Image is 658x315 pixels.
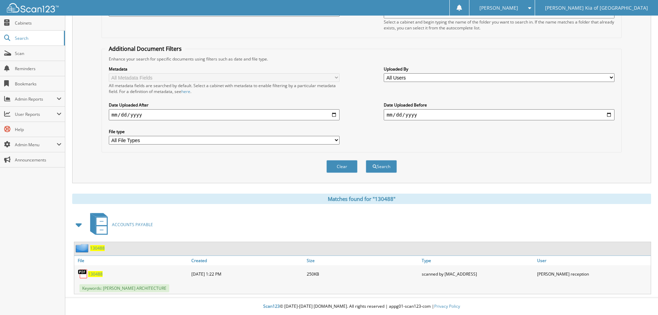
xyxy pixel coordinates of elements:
input: start [109,109,340,120]
span: Admin Reports [15,96,57,102]
span: Bookmarks [15,81,61,87]
div: All metadata fields are searched by default. Select a cabinet with metadata to enable filtering b... [109,83,340,94]
div: Enhance your search for specific documents using filters such as date and file type. [105,56,618,62]
a: Size [305,256,420,265]
a: here [181,89,190,94]
a: Privacy Policy [434,303,460,309]
div: Select a cabinet and begin typing the name of the folder you want to search in. If the name match... [384,19,614,31]
label: Metadata [109,66,340,72]
img: folder2.png [76,244,90,252]
span: Announcements [15,157,61,163]
a: 130488 [90,245,105,251]
span: Admin Menu [15,142,57,148]
label: Date Uploaded Before [384,102,614,108]
iframe: Chat Widget [623,282,658,315]
a: 130488 [88,271,103,277]
a: Created [190,256,305,265]
span: [PERSON_NAME] Kia of [GEOGRAPHIC_DATA] [545,6,648,10]
div: [DATE] 1:22 PM [190,267,305,281]
span: Reminders [15,66,61,72]
label: Date Uploaded After [109,102,340,108]
span: Keywords: [PERSON_NAME] ARCHITECTURE [79,284,169,292]
span: ACCOUNTS PAYABLE [112,222,153,228]
div: © [DATE]-[DATE] [DOMAIN_NAME]. All rights reserved | appg01-scan123-com | [65,298,658,315]
a: User [535,256,651,265]
span: Search [15,35,60,41]
label: Uploaded By [384,66,614,72]
label: File type [109,129,340,135]
span: Scan [15,50,61,56]
div: [PERSON_NAME] reception [535,267,651,281]
span: [PERSON_NAME] [479,6,518,10]
button: Search [366,160,397,173]
img: scan123-logo-white.svg [7,3,59,12]
legend: Additional Document Filters [105,45,185,53]
span: User Reports [15,111,57,117]
span: Scan123 [263,303,280,309]
button: Clear [326,160,357,173]
a: File [74,256,190,265]
div: scanned by [MAC_ADDRESS] [420,267,535,281]
a: Type [420,256,535,265]
input: end [384,109,614,120]
span: Help [15,127,61,132]
img: PDF.png [78,269,88,279]
div: 250KB [305,267,420,281]
div: Matches found for "130488" [72,194,651,204]
a: ACCOUNTS PAYABLE [86,211,153,238]
span: Cabinets [15,20,61,26]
